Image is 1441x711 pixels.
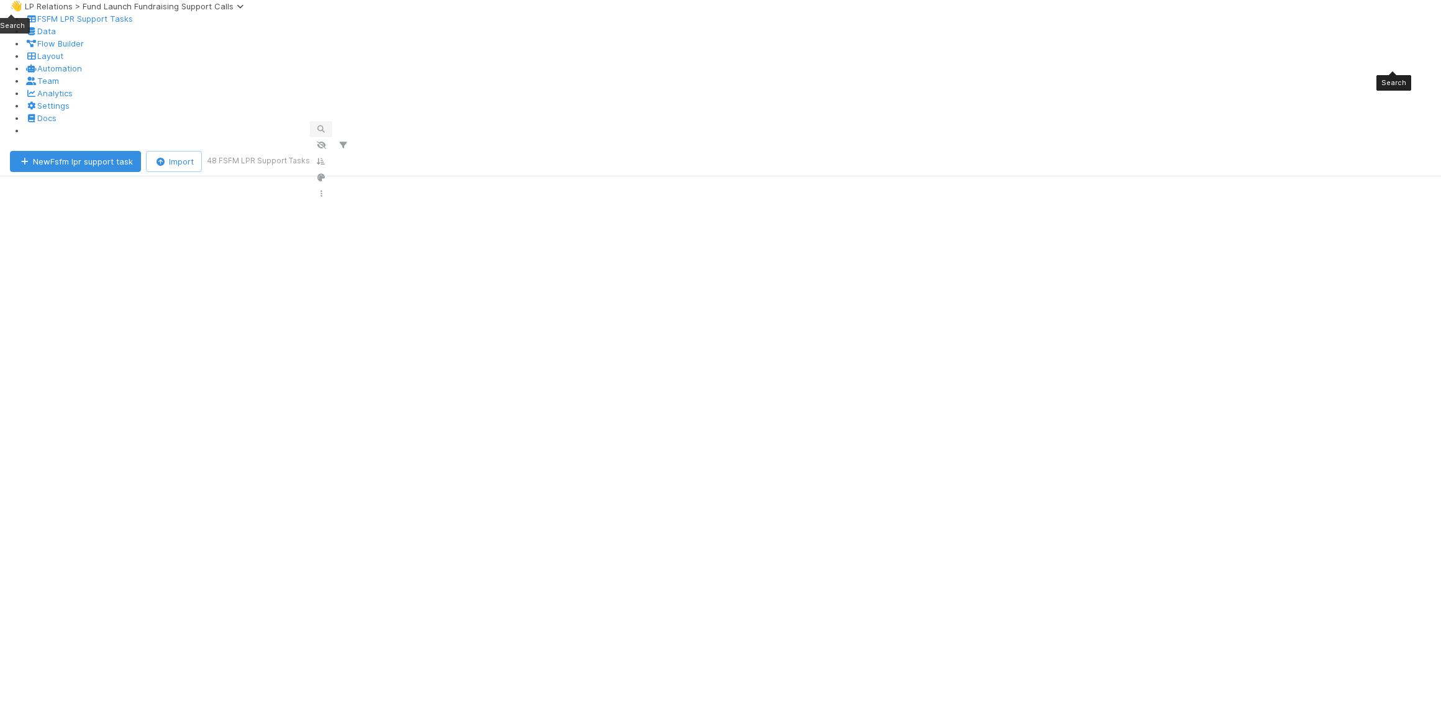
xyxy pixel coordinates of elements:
button: NewFsfm lpr support task [10,151,141,172]
a: Automation [25,63,82,73]
a: FSFM LPR Support Tasks [25,14,133,24]
small: 48 FSFM LPR Support Tasks [207,155,310,166]
a: Team [25,76,59,86]
a: Docs [25,113,57,123]
a: Analytics [25,88,73,98]
a: Flow Builder [25,38,84,48]
span: 👋 [10,1,22,11]
a: Settings [25,101,70,111]
button: Import [146,151,202,172]
span: LP Relations > Fund Launch Fundraising Support Calls [25,1,248,11]
a: Data [25,26,56,36]
a: Layout [25,51,63,61]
